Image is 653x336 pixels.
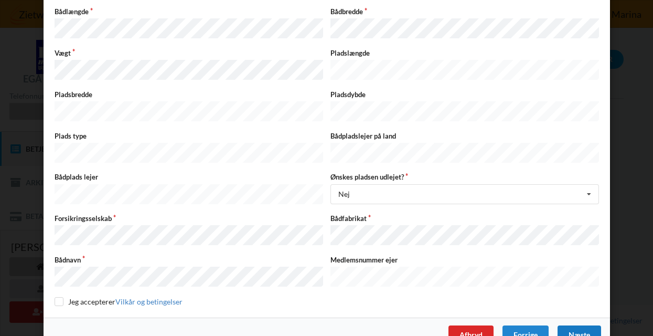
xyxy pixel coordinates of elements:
label: Vægt [55,48,323,58]
label: Plads type [55,131,323,141]
label: Bådbredde [330,7,599,16]
label: Pladslængde [330,48,599,58]
label: Bådlængde [55,7,323,16]
label: Pladsbredde [55,90,323,99]
label: Bådfabrikat [330,214,599,223]
label: Bådpladslejer på land [330,131,599,141]
div: Nej [338,191,350,198]
label: Forsikringsselskab [55,214,323,223]
label: Jeg accepterer [55,297,183,306]
label: Ønskes pladsen udlejet? [330,172,599,182]
label: Bådnavn [55,255,323,265]
a: Vilkår og betingelser [115,297,182,306]
label: Bådplads lejer [55,172,323,182]
label: Pladsdybde [330,90,599,99]
label: Medlemsnummer ejer [330,255,599,265]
